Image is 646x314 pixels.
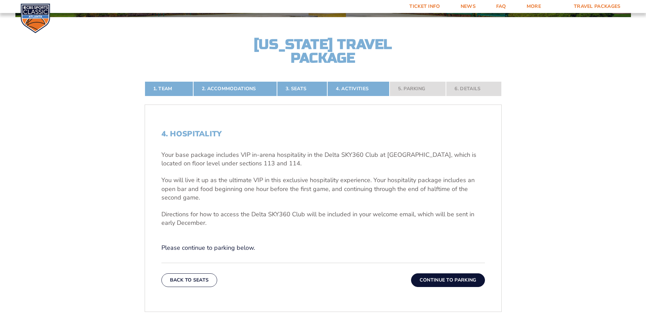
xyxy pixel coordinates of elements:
[277,81,327,96] a: 3. Seats
[161,273,217,287] button: Back To Seats
[161,129,485,138] h2: 4. Hospitality
[145,81,193,96] a: 1. Team
[411,273,485,287] button: Continue To Parking
[193,81,277,96] a: 2. Accommodations
[161,210,485,227] p: Directions for how to access the Delta SKY360 Club will be included in your welcome email, which ...
[161,244,485,252] p: Please continue to parking below.
[161,176,485,202] p: You will live it up as the ultimate VIP in this exclusive hospitality experience. Your hospitalit...
[161,151,485,168] p: Your base package includes VIP in-arena hospitality in the Delta SKY360 Club at [GEOGRAPHIC_DATA]...
[21,3,50,33] img: CBS Sports Classic
[248,38,398,65] h2: [US_STATE] Travel Package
